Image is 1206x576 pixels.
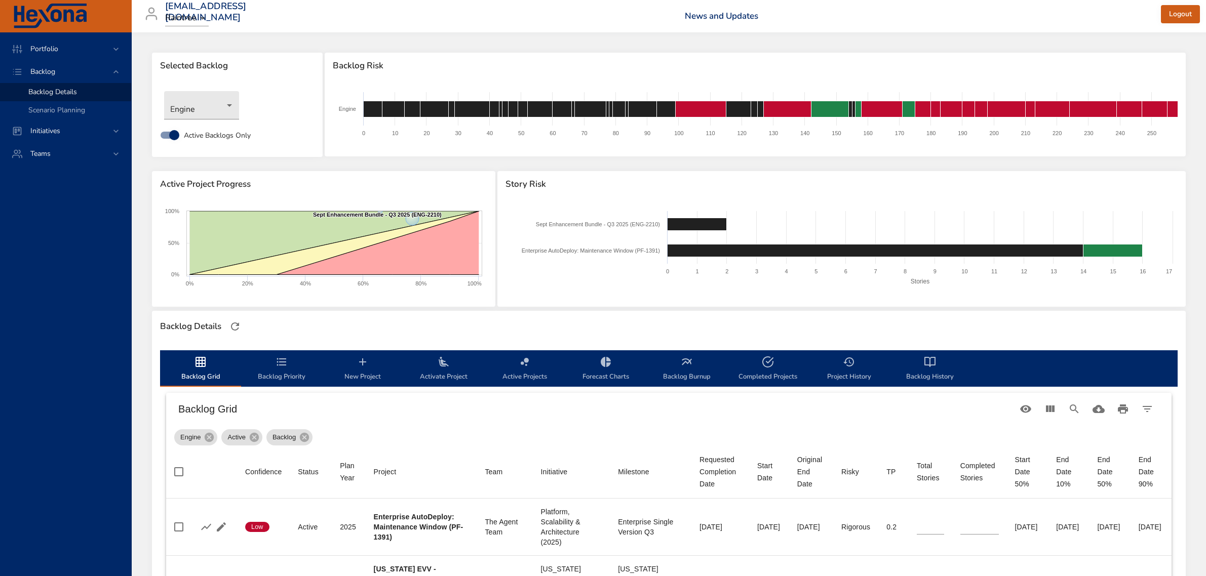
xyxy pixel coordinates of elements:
[409,356,478,383] span: Activate Project
[613,130,619,136] text: 80
[841,466,870,478] span: Risky
[168,240,179,246] text: 50%
[221,429,262,445] div: Active
[221,432,251,442] span: Active
[618,517,683,537] div: Enterprise Single Version Q3
[699,454,741,490] div: Requested Completion Date
[22,149,59,158] span: Teams
[535,221,659,227] text: Sept Enhancement Bundle - Q3 2025 (ENG-2210)
[652,356,721,383] span: Backlog Burnup
[926,130,936,136] text: 180
[339,106,356,112] text: Engine
[644,130,650,136] text: 90
[733,356,802,383] span: Completed Projects
[832,130,841,136] text: 150
[340,460,357,484] div: Sort
[917,460,944,484] div: Total Stories
[22,67,63,76] span: Backlog
[165,1,247,23] h3: [EMAIL_ADDRESS][DOMAIN_NAME]
[725,268,728,274] text: 2
[242,280,253,286] text: 20%
[374,466,469,478] span: Project
[485,517,524,537] div: The Agent Team
[157,318,224,335] div: Backlog Details
[841,466,859,478] div: Risky
[1166,268,1172,274] text: 17
[1115,130,1124,136] text: 240
[178,401,1014,417] h6: Backlog Grid
[1086,397,1111,421] button: Download CSV
[199,519,214,534] button: Show Burnup
[505,179,1178,189] span: Story Risk
[298,466,324,478] span: Status
[415,280,426,286] text: 80%
[298,466,319,478] div: Sort
[455,130,461,136] text: 30
[699,454,741,490] div: Sort
[886,522,901,532] div: 0.2
[160,350,1178,387] div: backlog-tab
[699,522,741,532] div: [DATE]
[886,466,896,478] div: Sort
[160,179,487,189] span: Active Project Progress
[1110,268,1116,274] text: 15
[666,268,669,274] text: 0
[245,466,282,478] div: Confidence
[958,130,967,136] text: 190
[910,278,929,285] text: Stories
[374,466,397,478] div: Sort
[1051,268,1057,274] text: 13
[174,432,207,442] span: Engine
[485,466,524,478] span: Team
[1038,397,1062,421] button: View Columns
[333,61,1178,71] span: Backlog Risk
[362,130,365,136] text: 0
[22,126,68,136] span: Initiatives
[328,356,397,383] span: New Project
[174,429,217,445] div: Engine
[991,268,997,274] text: 11
[1021,268,1027,274] text: 12
[165,208,179,214] text: 100%
[28,87,77,97] span: Backlog Details
[468,280,482,286] text: 100%
[374,513,463,541] b: Enterprise AutoDeploy: Maintenance Window (PF-1391)
[1140,268,1146,274] text: 16
[374,466,397,478] div: Project
[184,130,251,141] span: Active Backlogs Only
[298,466,319,478] div: Status
[695,268,698,274] text: 1
[1053,130,1062,136] text: 220
[895,130,904,136] text: 170
[186,280,194,286] text: 0%
[485,466,502,478] div: Sort
[160,61,315,71] span: Selected Backlog
[1015,522,1040,532] div: [DATE]
[757,460,781,484] div: Sort
[227,319,243,334] button: Refresh Page
[961,268,967,274] text: 10
[1062,397,1086,421] button: Search
[171,271,179,277] text: 0%
[392,130,398,136] text: 10
[904,268,907,274] text: 8
[540,507,602,547] div: Platform, Scalability & Architecture (2025)
[266,429,313,445] div: Backlog
[540,466,567,478] div: Initiative
[1021,130,1030,136] text: 210
[757,460,781,484] div: Start Date
[886,466,896,478] div: TP
[521,248,659,254] text: Enterprise AutoDeploy: Maintenance Window (PF-1391)
[340,460,357,484] div: Plan Year
[214,519,229,534] button: Edit Project Details
[896,356,964,383] span: Backlog History
[340,522,357,532] div: 2025
[166,356,235,383] span: Backlog Grid
[518,130,524,136] text: 50
[1056,454,1081,490] div: End Date 10%
[1147,130,1156,136] text: 250
[841,466,859,478] div: Sort
[685,10,758,22] a: News and Updates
